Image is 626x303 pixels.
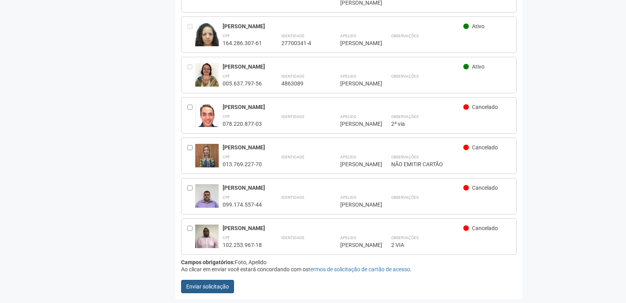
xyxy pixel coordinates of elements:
div: [PERSON_NAME] [223,103,464,111]
strong: Apelido [340,236,356,240]
div: 102.253.967-18 [223,241,262,249]
div: [PERSON_NAME] [223,23,464,30]
div: [PERSON_NAME] [223,144,464,151]
span: Cancelado [472,144,498,151]
img: user.jpg [195,144,219,175]
div: Entre em contato com a Aministração para solicitar o cancelamento ou 2a via [187,23,195,47]
div: [PERSON_NAME] [340,241,372,249]
strong: Observações [391,34,419,38]
div: [PERSON_NAME] [223,184,464,191]
strong: Observações [391,74,419,78]
span: Ativo [472,64,484,70]
strong: CPF [223,34,230,38]
div: 27700341-4 [281,40,321,47]
div: 005.637.797-56 [223,80,262,87]
strong: Observações [391,155,419,159]
span: Cancelado [472,185,498,191]
div: [PERSON_NAME] [223,63,464,70]
img: user.jpg [195,225,219,248]
div: [PERSON_NAME] [340,161,372,168]
strong: CPF [223,155,230,159]
strong: Identidade [281,34,305,38]
div: Entre em contato com a Aministração para solicitar o cancelamento ou 2a via [187,63,195,87]
div: [PERSON_NAME] [340,40,372,47]
strong: Observações [391,236,419,240]
div: [PERSON_NAME] [340,201,372,208]
img: user.jpg [195,23,219,55]
strong: Identidade [281,114,305,119]
img: user.jpg [195,184,219,216]
strong: Identidade [281,155,305,159]
div: 078.220.877-03 [223,120,262,127]
strong: CPF [223,236,230,240]
strong: CPF [223,74,230,78]
div: [PERSON_NAME] [340,120,372,127]
strong: CPF [223,195,230,200]
div: 4863089 [281,80,321,87]
span: Ativo [472,23,484,29]
div: 2ª via [391,120,511,127]
div: [PERSON_NAME] [223,225,464,232]
div: 2 VIA [391,241,511,249]
div: Ao clicar em enviar você estará concordando com os . [181,266,517,273]
span: Cancelado [472,225,498,231]
strong: Identidade [281,236,305,240]
div: Foto, Apelido [181,259,517,266]
strong: Apelido [340,114,356,119]
strong: Campos obrigatórios: [181,259,235,265]
img: user.jpg [195,63,219,87]
strong: Observações [391,114,419,119]
strong: Apelido [340,34,356,38]
strong: CPF [223,114,230,119]
div: NÃO EMITIR CARTÃO [391,161,511,168]
strong: Observações [391,195,419,200]
span: Cancelado [472,104,498,110]
strong: Identidade [281,74,305,78]
a: termos de solicitação de cartão de acesso [308,266,410,272]
div: [PERSON_NAME] [340,80,372,87]
div: 013.769.227-70 [223,161,262,168]
div: 164.286.307-61 [223,40,262,47]
img: user.jpg [195,103,219,136]
strong: Apelido [340,74,356,78]
strong: Apelido [340,155,356,159]
button: Enviar solicitação [181,280,234,293]
div: 099.174.557-44 [223,201,262,208]
strong: Apelido [340,195,356,200]
strong: Identidade [281,195,305,200]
